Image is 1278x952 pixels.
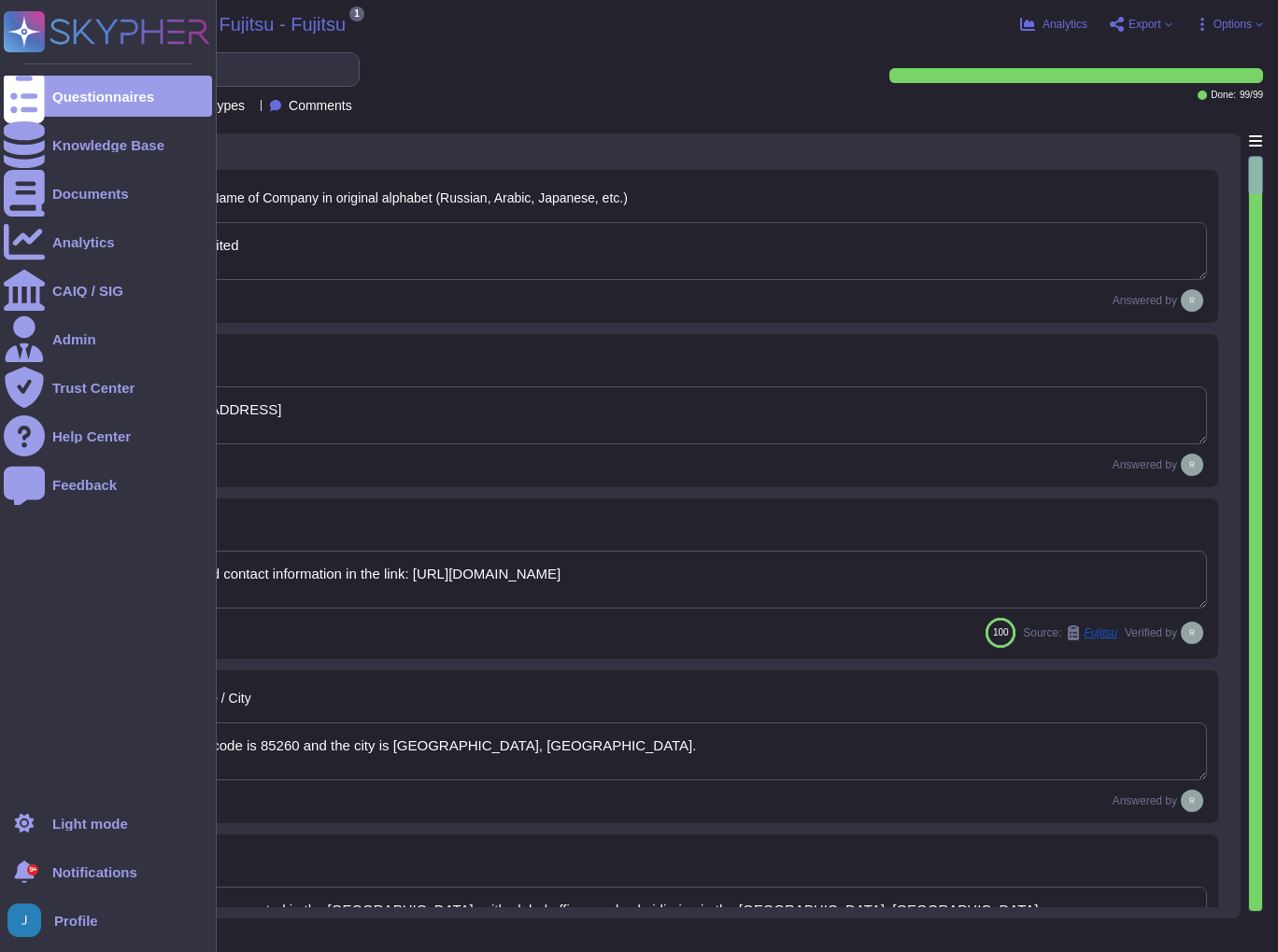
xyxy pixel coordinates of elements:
div: CAIQ / SIG [52,284,123,298]
span: Fill types [193,99,245,112]
div: Feedback [52,478,117,492]
button: Analytics [1020,17,1087,32]
div: Analytics [52,235,115,249]
textarea: The postal code is 85260 and the city is [GEOGRAPHIC_DATA], [GEOGRAPHIC_DATA]. [127,722,1207,780]
div: Admin [52,332,96,346]
div: Knowledge Base [52,138,164,152]
span: Fujitsu [1085,627,1117,638]
a: Analytics [4,221,212,262]
textarea: You can find contact information in the link: [URL][DOMAIN_NAME] [127,551,1207,609]
a: Knowledge Base [4,124,212,165]
span: Analytics [1043,19,1087,30]
span: Export [1129,19,1161,30]
span: Fujitsu - Fujitsu [220,15,347,34]
span: 99 / 99 [1240,91,1263,100]
div: Trust Center [52,381,135,395]
img: user [1181,454,1203,476]
button: user [4,900,54,941]
textarea: Sectigo is incorporated in the [GEOGRAPHIC_DATA], with global offices and subsidiaries in the [GE... [127,887,1207,945]
span: Answered by [1113,295,1177,306]
a: Documents [4,173,212,214]
img: user [7,903,41,937]
textarea: [STREET_ADDRESS] [127,386,1207,444]
div: Help Center [52,429,131,443]
div: 9+ [27,864,38,875]
a: Feedback [4,464,212,505]
div: Questionnaires [52,90,154,104]
img: user [1181,289,1203,312]
a: Admin [4,318,212,359]
a: CAIQ / SIG [4,270,212,311]
span: Verified by [1125,627,1177,638]
span: 100 [993,627,1009,637]
a: Trust Center [4,367,212,408]
span: Profile [54,914,98,928]
textarea: Sectigo Limited [127,222,1207,280]
span: Source: [1023,625,1117,640]
div: Light mode [52,817,128,831]
span: Notifications [52,865,137,879]
span: 1 [349,7,364,21]
span: Done: [1211,91,1236,100]
img: user [1181,790,1203,812]
span: Full Legal Name of Company in original alphabet (Russian, Arabic, Japanese, etc.) [149,190,628,205]
a: Questionnaires [4,76,212,117]
span: Options [1214,19,1252,30]
img: user [1181,622,1203,644]
span: Comments [289,99,352,112]
a: Help Center [4,415,212,456]
div: Documents [52,187,129,201]
span: Answered by [1113,459,1177,470]
span: Answered by [1113,795,1177,806]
